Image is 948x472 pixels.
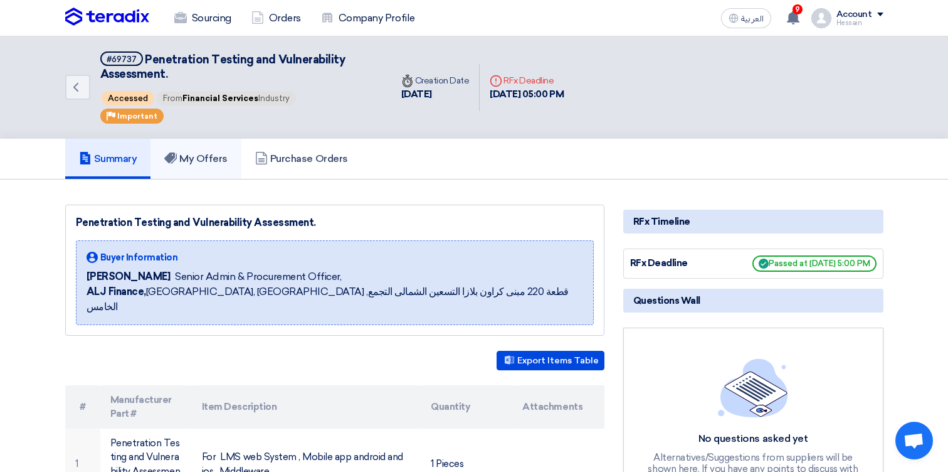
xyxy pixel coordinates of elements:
a: Company Profile [311,4,425,32]
div: Penetration Testing and Vulnerability Assessment. [76,215,594,230]
a: Orders [241,4,311,32]
div: Hessain [836,19,883,26]
div: #69737 [107,55,137,63]
a: My Offers [150,139,241,179]
th: Quantity [421,385,512,429]
button: Export Items Table [497,351,604,370]
a: Purchase Orders [241,139,362,179]
th: # [65,385,100,429]
span: العربية [741,14,764,23]
span: From Industry [157,91,296,105]
div: Creation Date [401,74,470,87]
div: No questions asked yet [646,432,860,446]
span: Questions Wall [633,294,700,308]
th: Attachments [512,385,604,429]
div: Open chat [895,422,933,459]
span: 9 [793,4,803,14]
div: Account [836,9,872,20]
h5: My Offers [164,153,228,165]
div: RFx Deadline [630,256,724,271]
span: Passed at [DATE] 5:00 PM [752,255,877,272]
span: [PERSON_NAME] [87,269,171,284]
span: Important [117,112,157,121]
th: Manufacturer Part # [100,385,192,429]
div: [DATE] [401,87,470,102]
a: Sourcing [164,4,241,32]
h5: Penetration Testing and Vulnerability Assessment. [100,51,376,82]
span: Financial Services [182,94,258,103]
a: Summary [65,139,151,179]
span: Buyer Information [100,251,178,264]
span: [GEOGRAPHIC_DATA], [GEOGRAPHIC_DATA] ,قطعة 220 مبنى كراون بلازا التسعين الشمالى التجمع الخامس [87,284,583,314]
div: RFx Timeline [623,210,883,233]
b: ALJ Finance, [87,286,146,298]
div: [DATE] 05:00 PM [490,87,564,102]
img: empty_state_list.svg [718,358,788,417]
h5: Purchase Orders [255,153,348,165]
th: Item Description [192,385,421,429]
span: Accessed [102,91,154,105]
span: Penetration Testing and Vulnerability Assessment. [100,53,345,81]
h5: Summary [79,153,137,165]
img: Teradix logo [65,8,149,26]
span: Senior Admin & Procurement Officer, [175,269,341,284]
button: العربية [721,8,771,28]
img: profile_test.png [811,8,831,28]
div: RFx Deadline [490,74,564,87]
